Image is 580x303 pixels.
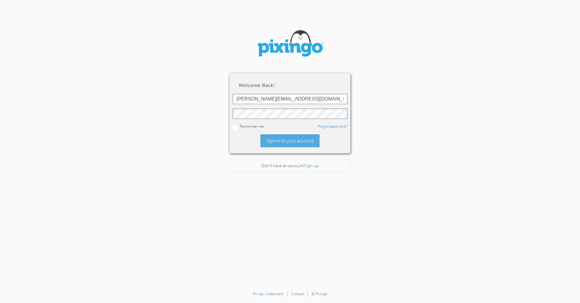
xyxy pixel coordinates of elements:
[233,94,347,104] input: ID or Email
[253,291,284,296] a: Privacy Statement
[233,123,347,130] div: Remember me
[260,134,320,147] div: Sign in to your account
[311,291,327,296] a: © Pixingo
[230,159,350,172] div: Don't have an account?
[318,124,347,129] a: Forgot password?
[305,163,318,168] a: Sign up
[291,291,304,296] a: Contact
[239,82,341,88] h2: Welcome back!
[254,27,326,61] img: pixingo logo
